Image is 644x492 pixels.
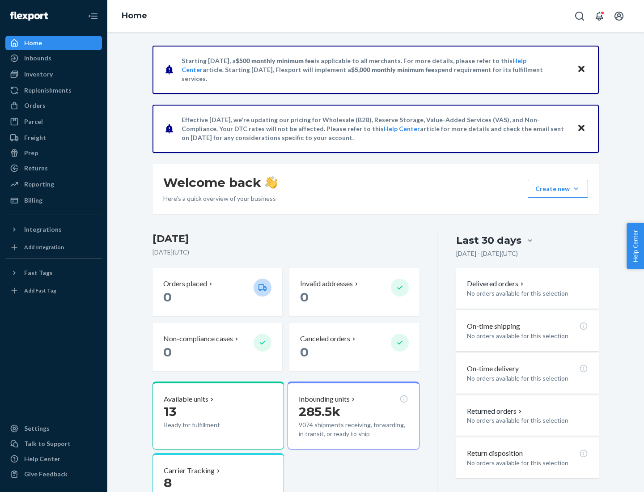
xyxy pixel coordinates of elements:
[5,240,102,254] a: Add Integration
[24,287,56,294] div: Add Fast Tag
[590,7,608,25] button: Open notifications
[5,115,102,129] a: Parcel
[5,98,102,113] a: Orders
[576,122,587,135] button: Close
[456,233,521,247] div: Last 30 days
[24,148,38,157] div: Prep
[467,416,588,425] p: No orders available for this selection
[24,424,50,433] div: Settings
[351,66,435,73] span: $5,000 monthly minimum fee
[164,475,172,490] span: 8
[5,284,102,298] a: Add Fast Tag
[467,321,520,331] p: On-time shipping
[5,193,102,208] a: Billing
[164,420,246,429] p: Ready for fulfillment
[5,146,102,160] a: Prep
[24,225,62,234] div: Integrations
[5,266,102,280] button: Fast Tags
[24,70,53,79] div: Inventory
[122,11,147,21] a: Home
[576,63,587,76] button: Close
[24,164,48,173] div: Returns
[153,382,284,450] button: Available units13Ready for fulfillment
[467,289,588,298] p: No orders available for this selection
[24,133,46,142] div: Freight
[24,101,46,110] div: Orders
[182,56,568,83] p: Starting [DATE], a is applicable to all merchants. For more details, please refer to this article...
[84,7,102,25] button: Close Navigation
[384,125,420,132] a: Help Center
[265,176,277,189] img: hand-wave emoji
[5,222,102,237] button: Integrations
[24,268,53,277] div: Fast Tags
[182,115,568,142] p: Effective [DATE], we're updating our pricing for Wholesale (B2B), Reserve Storage, Value-Added Se...
[300,279,353,289] p: Invalid addresses
[5,467,102,481] button: Give Feedback
[153,248,419,257] p: [DATE] ( UTC )
[153,232,419,246] h3: [DATE]
[114,3,154,29] ol: breadcrumbs
[163,334,233,344] p: Non-compliance cases
[24,117,43,126] div: Parcel
[610,7,628,25] button: Open account menu
[24,180,54,189] div: Reporting
[528,180,588,198] button: Create new
[467,448,523,458] p: Return disposition
[164,394,208,404] p: Available units
[300,344,309,360] span: 0
[467,406,524,416] button: Returned orders
[5,83,102,98] a: Replenishments
[5,421,102,436] a: Settings
[467,279,525,289] button: Delivered orders
[5,452,102,466] a: Help Center
[288,382,419,450] button: Inbounding units285.5k9074 shipments receiving, forwarding, in transit, or ready to ship
[24,439,71,448] div: Talk to Support
[299,404,340,419] span: 285.5k
[5,36,102,50] a: Home
[5,437,102,451] a: Talk to Support
[163,279,207,289] p: Orders placed
[5,161,102,175] a: Returns
[467,364,519,374] p: On-time delivery
[5,51,102,65] a: Inbounds
[163,344,172,360] span: 0
[627,223,644,269] button: Help Center
[571,7,589,25] button: Open Search Box
[299,420,408,438] p: 9074 shipments receiving, forwarding, in transit, or ready to ship
[24,54,51,63] div: Inbounds
[163,174,277,191] h1: Welcome back
[236,57,314,64] span: $500 monthly minimum fee
[163,289,172,305] span: 0
[289,268,419,316] button: Invalid addresses 0
[24,454,60,463] div: Help Center
[5,67,102,81] a: Inventory
[299,394,350,404] p: Inbounding units
[153,323,282,371] button: Non-compliance cases 0
[24,86,72,95] div: Replenishments
[300,334,350,344] p: Canceled orders
[163,194,277,203] p: Here’s a quick overview of your business
[456,249,518,258] p: [DATE] - [DATE] ( UTC )
[5,131,102,145] a: Freight
[289,323,419,371] button: Canceled orders 0
[24,470,68,479] div: Give Feedback
[5,177,102,191] a: Reporting
[164,466,215,476] p: Carrier Tracking
[24,196,42,205] div: Billing
[153,268,282,316] button: Orders placed 0
[24,38,42,47] div: Home
[10,12,48,21] img: Flexport logo
[164,404,176,419] span: 13
[467,331,588,340] p: No orders available for this selection
[467,458,588,467] p: No orders available for this selection
[467,374,588,383] p: No orders available for this selection
[300,289,309,305] span: 0
[24,243,64,251] div: Add Integration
